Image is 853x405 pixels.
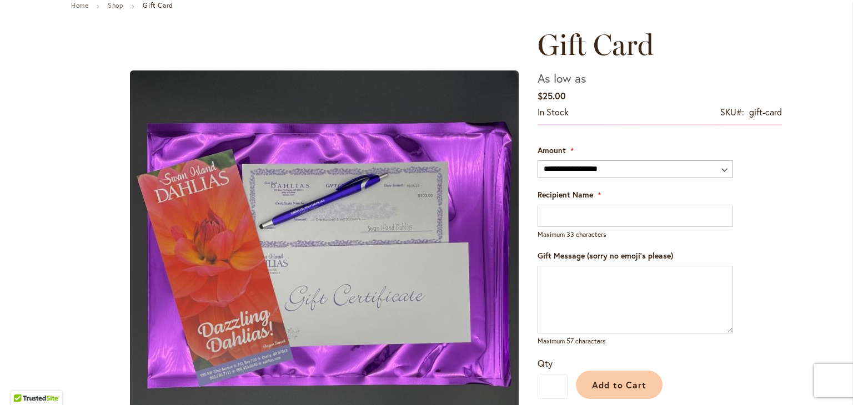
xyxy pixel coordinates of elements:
[538,189,593,200] span: Recipient Name
[538,230,733,239] p: Maximum 33 characters
[720,106,744,118] strong: SKU
[143,1,173,9] strong: Gift Card
[108,1,123,9] a: Shop
[592,379,647,391] span: Add to Cart
[538,27,654,62] span: Gift Card
[576,371,663,399] button: Add to Cart
[538,250,673,261] span: Gift Message (sorry no emoji's please)
[538,336,733,346] p: Maximum 57 characters
[538,106,569,119] div: Availability
[749,106,782,119] div: gift-card
[538,70,586,87] span: As low as
[538,357,553,369] span: Qty
[71,1,88,9] a: Home
[538,145,566,155] span: Amount
[8,366,39,397] iframe: Launch Accessibility Center
[538,106,569,118] span: In stock
[538,90,566,102] span: $25.00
